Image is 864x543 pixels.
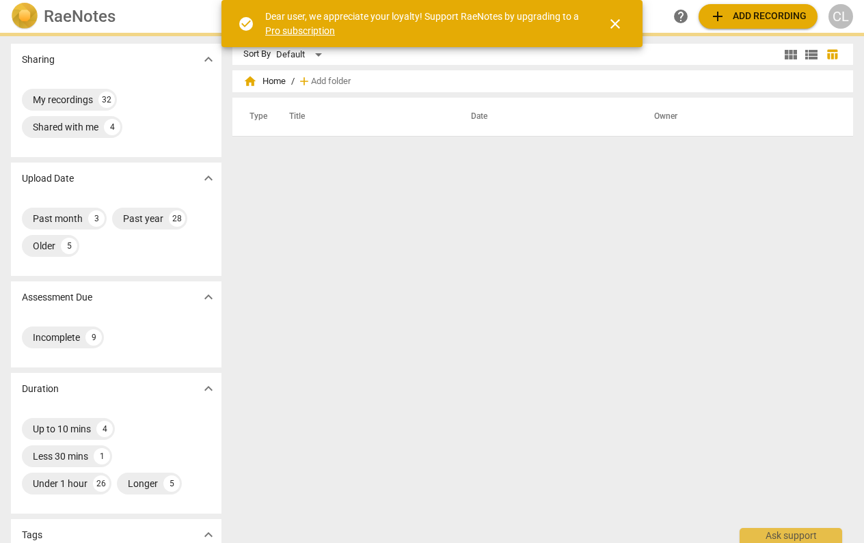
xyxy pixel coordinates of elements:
[638,98,839,136] th: Owner
[200,170,217,186] span: expand_more
[801,44,822,65] button: List view
[265,25,335,36] a: Pro subscription
[22,53,55,67] p: Sharing
[128,477,158,490] div: Longer
[673,8,689,25] span: help
[123,212,163,225] div: Past year
[239,98,273,136] th: Type
[238,16,254,32] span: check_circle
[33,93,93,107] div: My recordings
[200,51,217,68] span: expand_more
[822,44,842,65] button: Table view
[93,475,109,492] div: 26
[33,120,98,134] div: Shared with me
[98,92,115,108] div: 32
[33,477,87,490] div: Under 1 hour
[828,4,853,29] button: CL
[169,210,185,227] div: 28
[198,49,219,70] button: Show more
[163,475,180,492] div: 5
[11,3,219,30] a: LogoRaeNotes
[200,289,217,305] span: expand_more
[276,44,327,66] div: Default
[94,448,110,464] div: 1
[85,329,102,346] div: 9
[599,8,632,40] button: Close
[22,382,59,396] p: Duration
[44,7,116,26] h2: RaeNotes
[22,290,92,305] p: Assessment Due
[291,76,295,87] span: /
[33,331,80,344] div: Incomplete
[198,287,219,307] button: Show more
[33,422,91,436] div: Up to 10 mins
[455,98,638,136] th: Date
[200,380,217,397] span: expand_more
[297,74,311,88] span: add
[88,210,105,227] div: 3
[22,171,74,186] p: Upload Date
[96,421,113,437] div: 4
[33,239,55,253] div: Older
[273,98,455,136] th: Title
[783,46,799,63] span: view_module
[740,528,842,543] div: Ask support
[311,76,351,87] span: Add folder
[243,49,271,59] div: Sort By
[710,8,726,25] span: add
[803,46,820,63] span: view_list
[607,16,623,32] span: close
[669,4,693,29] a: Help
[826,48,839,61] span: table_chart
[11,3,38,30] img: Logo
[198,168,219,189] button: Show more
[33,449,88,463] div: Less 30 mins
[781,44,801,65] button: Tile view
[243,74,257,88] span: home
[710,8,807,25] span: Add recording
[22,528,42,542] p: Tags
[61,238,77,254] div: 5
[265,10,582,38] div: Dear user, we appreciate your loyalty! Support RaeNotes by upgrading to a
[200,527,217,543] span: expand_more
[104,119,120,135] div: 4
[243,74,286,88] span: Home
[33,212,83,225] div: Past month
[699,4,818,29] button: Upload
[198,378,219,399] button: Show more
